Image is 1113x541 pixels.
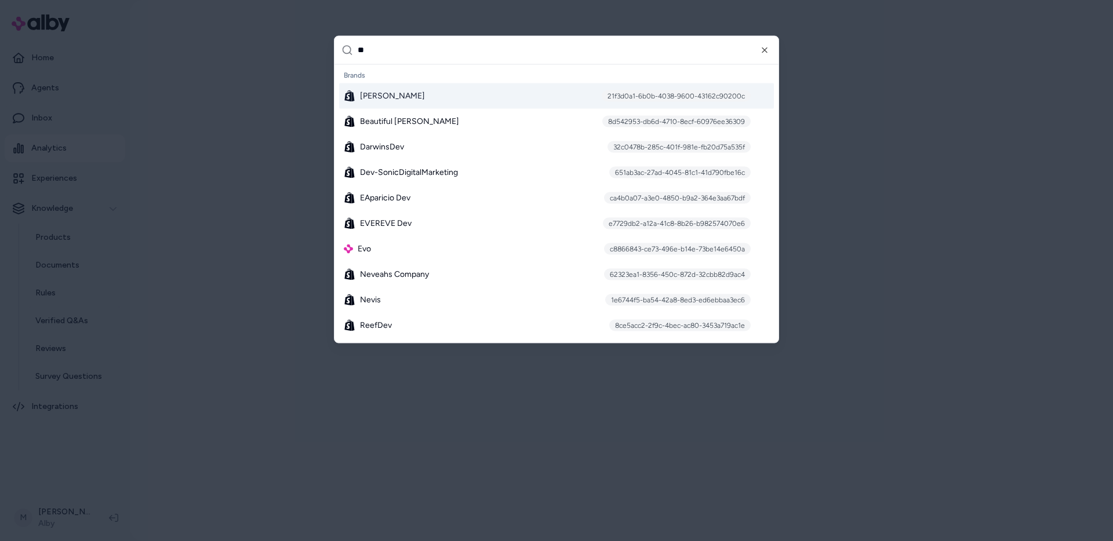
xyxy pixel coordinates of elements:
[604,243,751,254] div: c8866843-ce73-496e-b14e-73be14e6450a
[360,166,458,178] span: Dev-SonicDigitalMarketing
[339,67,774,83] div: Brands
[360,90,425,101] span: [PERSON_NAME]
[609,166,751,178] div: 651ab3ac-27ad-4045-81c1-41d790fbe16c
[604,192,751,203] div: ca4b0a07-a3e0-4850-b9a2-364e3aa67bdf
[603,217,751,229] div: e7729db2-a12a-41c8-8b26-b982574070e6
[358,243,371,254] span: Evo
[360,115,459,127] span: Beautiful [PERSON_NAME]
[344,244,353,253] img: alby Logo
[360,141,404,152] span: DarwinsDev
[360,319,392,331] span: ReefDev
[360,217,412,229] span: EVEREVE Dev
[604,268,751,280] div: 62323ea1-8356-450c-872d-32cbb82d9ac4
[609,319,751,331] div: 8ce5acc2-2f9c-4bec-ac80-3453a719ac1e
[360,268,429,280] span: Neveahs Company
[608,141,751,152] div: 32c0478b-285c-401f-981e-fb20d75a535f
[360,294,381,305] span: Nevis
[360,192,410,203] span: EAparicio Dev
[602,90,751,101] div: 21f3d0a1-6b0b-4038-9600-43162c90200c
[605,294,751,305] div: 1e6744f5-ba54-42a8-8ed3-ed6ebbaa3ec6
[602,115,751,127] div: 8d542953-db6d-4710-8ecf-60976ee36309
